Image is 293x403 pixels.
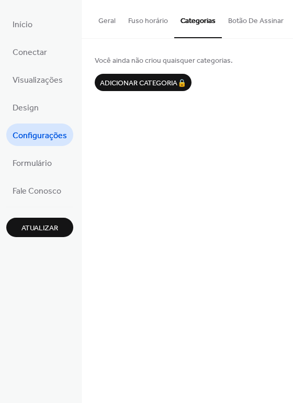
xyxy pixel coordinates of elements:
a: Conectar [6,40,53,63]
a: Design [6,96,45,118]
span: Você ainda não criou quaisquer categorias. [95,55,280,66]
span: Formulário [13,155,52,172]
a: Formulário [6,151,58,174]
span: Configurações [13,128,67,144]
a: Fale Conosco [6,179,67,201]
span: Atualizar [21,223,58,234]
a: Visualizações [6,68,69,91]
button: Atualizar [6,218,73,237]
a: Início [6,13,39,35]
span: Design [13,100,39,116]
a: Configurações [6,124,73,146]
span: Início [13,17,32,33]
span: Visualizações [13,72,63,88]
span: Conectar [13,44,47,61]
span: Fale Conosco [13,183,61,199]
